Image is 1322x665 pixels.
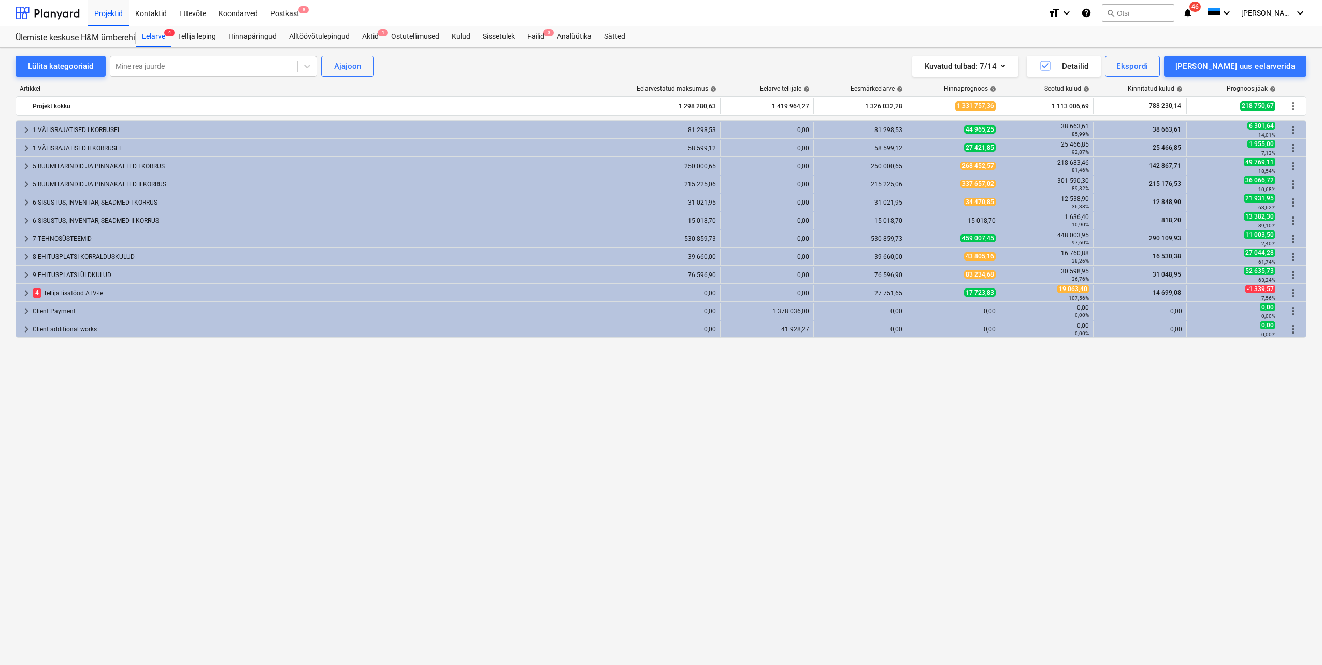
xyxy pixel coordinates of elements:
[725,181,809,188] div: 0,00
[477,26,521,47] a: Sissetulek
[20,287,33,299] span: keyboard_arrow_right
[20,269,33,281] span: keyboard_arrow_right
[818,163,902,170] div: 250 000,65
[1152,289,1182,296] span: 14 699,08
[33,321,623,338] div: Client additional works
[911,308,996,315] div: 0,00
[543,29,554,36] span: 3
[631,235,716,242] div: 530 859,73
[598,26,631,47] div: Sätted
[631,308,716,315] div: 0,00
[20,124,33,136] span: keyboard_arrow_right
[33,285,623,301] div: Tellija lisatööd ATV-le
[964,288,996,297] span: 17 723,83
[925,60,1006,73] div: Kuvatud tulbad : 7/14
[1075,312,1089,318] small: 0,00%
[356,26,385,47] div: Aktid
[818,235,902,242] div: 530 859,73
[20,305,33,317] span: keyboard_arrow_right
[1247,122,1275,130] span: 6 301,64
[1004,195,1089,210] div: 12 538,90
[760,85,810,92] div: Eelarve tellijale
[1287,160,1299,172] span: Rohkem tegevusi
[1004,232,1089,246] div: 448 003,95
[1072,149,1089,155] small: 92,87%
[1152,253,1182,260] span: 16 530,38
[631,271,716,279] div: 76 596,90
[521,26,551,47] a: Failid3
[1227,85,1276,92] div: Prognoosijääk
[851,85,903,92] div: Eesmärkeelarve
[725,199,809,206] div: 0,00
[944,85,996,92] div: Hinnaprognoos
[33,194,623,211] div: 6 SISUSTUS, INVENTAR, SEADMED I KORRUS
[1258,277,1275,283] small: 63,24%
[818,181,902,188] div: 215 225,06
[1057,285,1089,293] span: 19 063,40
[964,270,996,279] span: 83 234,68
[725,326,809,333] div: 41 928,27
[1244,194,1275,203] span: 21 931,95
[631,98,716,114] div: 1 298 280,63
[521,26,551,47] div: Failid
[222,26,283,47] a: Hinnapäringud
[20,323,33,336] span: keyboard_arrow_right
[818,144,902,152] div: 58 599,12
[911,217,996,224] div: 15 018,70
[960,162,996,170] span: 268 452,57
[1072,167,1089,173] small: 81,46%
[171,26,222,47] a: Tellija leping
[1152,144,1182,151] span: 25 466,85
[725,271,809,279] div: 0,00
[725,217,809,224] div: 0,00
[725,144,809,152] div: 0,00
[1004,268,1089,282] div: 30 598,95
[1148,102,1182,110] span: 788 230,14
[1148,180,1182,187] span: 215 176,53
[551,26,598,47] a: Analüütika
[356,26,385,47] a: Aktid1
[1247,140,1275,148] span: 1 955,00
[725,290,809,297] div: 0,00
[20,178,33,191] span: keyboard_arrow_right
[1245,285,1275,293] span: -1 339,57
[283,26,356,47] a: Alltöövõtulepingud
[1287,214,1299,227] span: Rohkem tegevusi
[33,212,623,229] div: 6 SISUSTUS, INVENTAR, SEADMED II KORRUS
[818,126,902,134] div: 81 298,53
[1244,212,1275,221] span: 13 382,30
[1004,304,1089,319] div: 0,00
[1258,132,1275,138] small: 14,01%
[33,303,623,320] div: Client Payment
[1287,142,1299,154] span: Rohkem tegevusi
[1287,178,1299,191] span: Rohkem tegevusi
[911,326,996,333] div: 0,00
[1260,321,1275,329] span: 0,00
[28,60,93,73] div: Lülita kategooriaid
[1105,56,1159,77] button: Ekspordi
[1098,308,1182,315] div: 0,00
[1287,100,1299,112] span: Rohkem tegevusi
[818,271,902,279] div: 76 596,90
[725,235,809,242] div: 0,00
[136,26,171,47] a: Eelarve4
[818,253,902,261] div: 39 660,00
[20,214,33,227] span: keyboard_arrow_right
[334,60,361,73] div: Ajajoon
[631,326,716,333] div: 0,00
[1004,177,1089,192] div: 301 590,30
[1072,185,1089,191] small: 89,32%
[1098,326,1182,333] div: 0,00
[725,98,809,114] div: 1 419 964,27
[33,267,623,283] div: 9 EHITUSPLATSI ÜLDKULUD
[1174,86,1183,92] span: help
[708,86,716,92] span: help
[385,26,446,47] div: Ostutellimused
[725,253,809,261] div: 0,00
[33,230,623,247] div: 7 TEHNOSÜSTEEMID
[1240,101,1275,111] span: 218 750,67
[1004,98,1089,114] div: 1 113 006,69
